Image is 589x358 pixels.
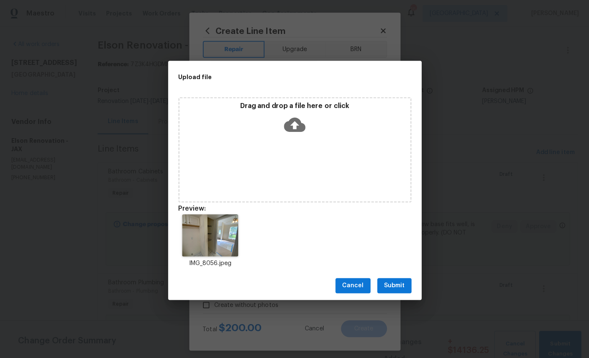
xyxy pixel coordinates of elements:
button: Submit [376,276,410,291]
p: Drag and drop a file here or click [180,101,409,110]
img: Z [183,213,239,255]
span: Submit [383,278,404,289]
p: IMG_8056.jpeg [179,257,243,266]
button: Cancel [335,276,370,291]
span: Cancel [342,278,363,289]
h2: Upload file [179,72,373,81]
